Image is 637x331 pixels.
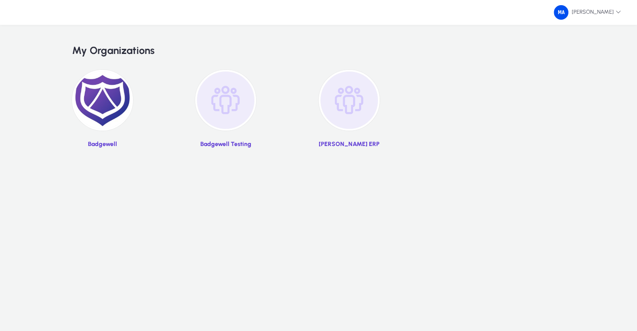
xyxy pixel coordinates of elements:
[195,141,256,148] p: Badgewell Testing
[72,70,133,154] a: Badgewell
[195,70,256,154] a: Badgewell Testing
[554,5,621,20] span: [PERSON_NAME]
[195,70,256,131] img: organization-placeholder.png
[72,141,133,148] p: Badgewell
[319,70,380,131] img: organization-placeholder.png
[319,141,380,148] p: [PERSON_NAME] ERP
[72,70,133,131] img: 2.png
[554,5,568,20] img: 34.png
[72,45,565,57] h2: My Organizations
[319,70,380,154] a: [PERSON_NAME] ERP
[547,5,628,20] button: [PERSON_NAME]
